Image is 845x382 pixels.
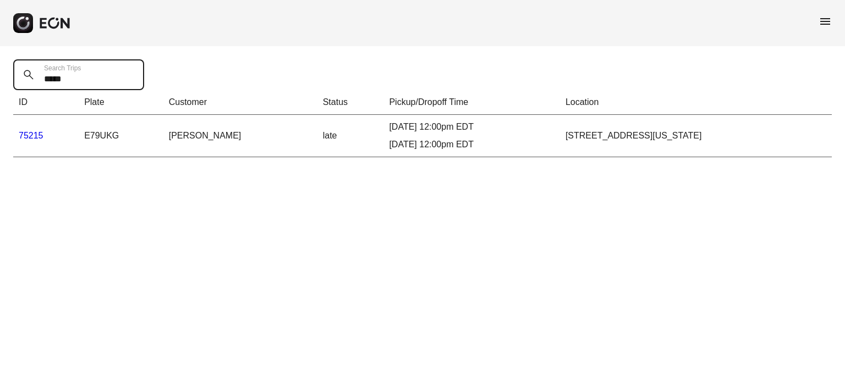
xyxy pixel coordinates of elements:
[317,90,384,115] th: Status
[19,131,43,140] a: 75215
[389,138,555,151] div: [DATE] 12:00pm EDT
[317,115,384,157] td: late
[79,115,163,157] td: E79UKG
[560,115,832,157] td: [STREET_ADDRESS][US_STATE]
[163,90,317,115] th: Customer
[560,90,832,115] th: Location
[44,64,81,73] label: Search Trips
[819,15,832,28] span: menu
[389,120,555,134] div: [DATE] 12:00pm EDT
[163,115,317,157] td: [PERSON_NAME]
[13,90,79,115] th: ID
[383,90,560,115] th: Pickup/Dropoff Time
[79,90,163,115] th: Plate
